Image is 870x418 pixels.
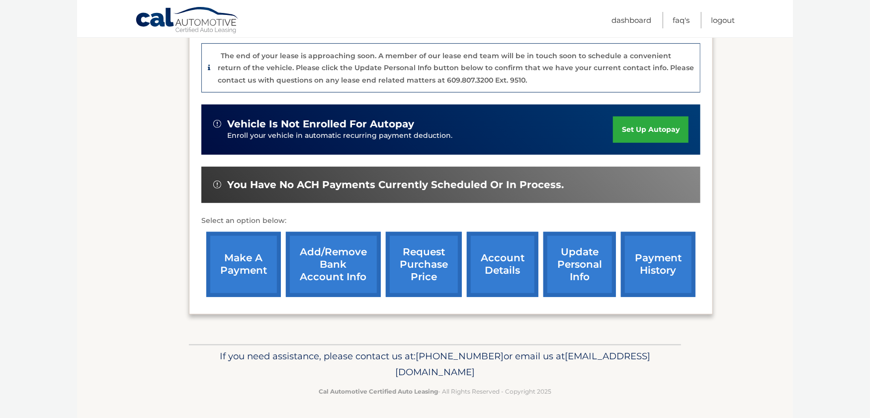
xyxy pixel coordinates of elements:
[227,118,414,130] span: vehicle is not enrolled for autopay
[227,130,613,141] p: Enroll your vehicle in automatic recurring payment deduction.
[386,232,462,297] a: request purchase price
[218,51,694,85] p: The end of your lease is approaching soon. A member of our lease end team will be in touch soon t...
[206,232,281,297] a: make a payment
[195,348,675,380] p: If you need assistance, please contact us at: or email us at
[319,388,438,395] strong: Cal Automotive Certified Auto Leasing
[201,215,700,227] p: Select an option below:
[135,6,240,35] a: Cal Automotive
[621,232,696,297] a: payment history
[195,386,675,397] p: - All Rights Reserved - Copyright 2025
[286,232,381,297] a: Add/Remove bank account info
[227,179,564,191] span: You have no ACH payments currently scheduled or in process.
[673,12,690,28] a: FAQ's
[467,232,538,297] a: account details
[613,116,689,143] a: set up autopay
[543,232,616,297] a: update personal info
[711,12,735,28] a: Logout
[213,120,221,128] img: alert-white.svg
[611,12,651,28] a: Dashboard
[213,181,221,189] img: alert-white.svg
[416,350,504,362] span: [PHONE_NUMBER]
